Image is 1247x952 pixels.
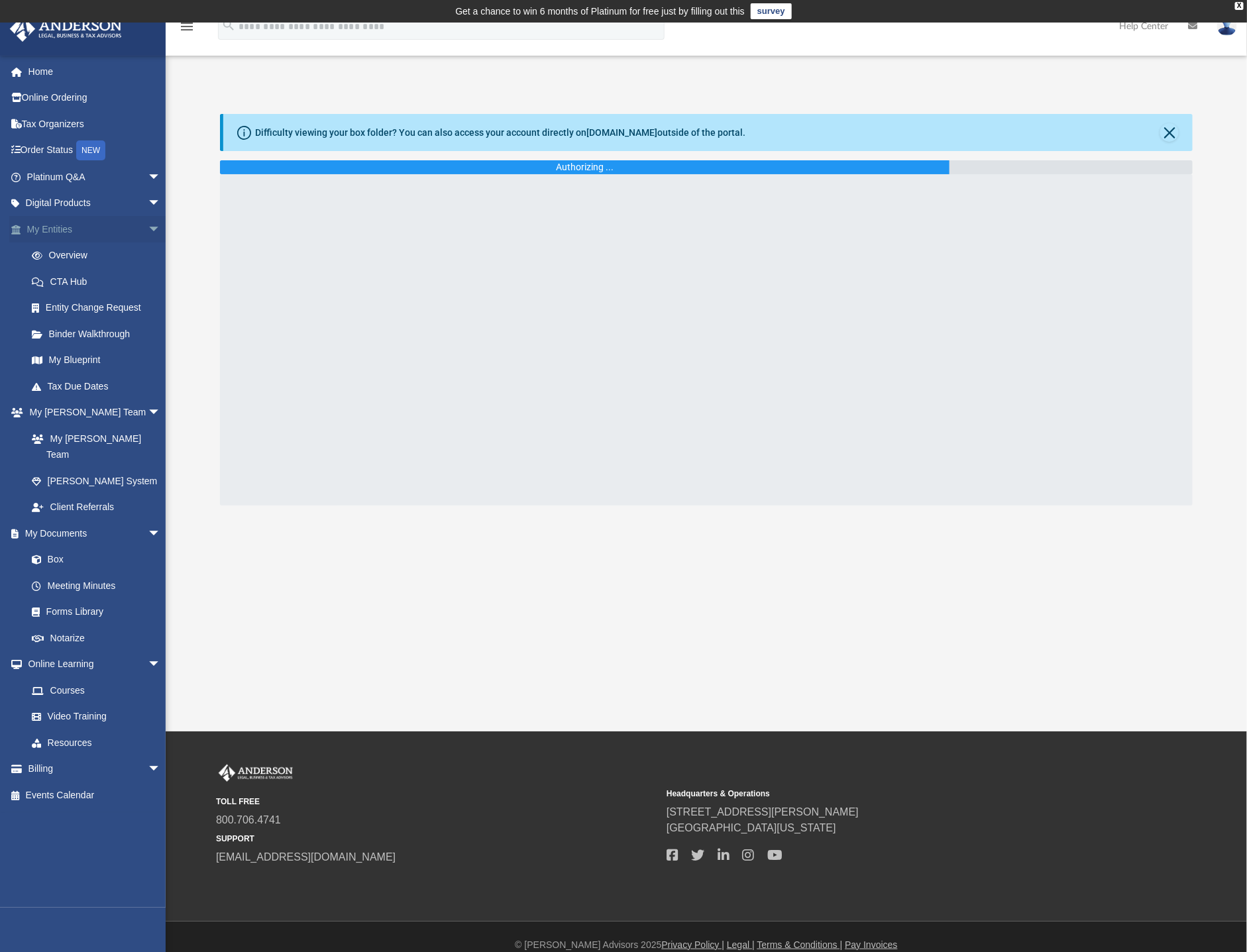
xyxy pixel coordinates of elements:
[148,651,174,678] span: arrow_drop_down
[9,520,174,547] a: My Documentsarrow_drop_down
[216,796,657,808] small: TOLL FREE
[19,268,181,295] a: CTA Hub
[845,939,897,950] a: Pay Invoices
[19,425,168,468] a: My [PERSON_NAME] Team
[179,19,195,34] i: menu
[256,126,746,140] div: Difficulty viewing your box folder? You can also access your account directly on outside of the p...
[662,939,725,950] a: Privacy Policy |
[19,373,181,399] a: Tax Due Dates
[757,939,843,950] a: Terms & Conditions |
[19,677,174,704] a: Courses
[19,468,174,494] a: [PERSON_NAME] System
[9,164,181,190] a: Platinum Q&Aarrow_drop_down
[9,216,181,242] a: My Entitiesarrow_drop_down
[751,3,792,19] a: survey
[179,25,195,34] a: menu
[19,242,181,269] a: Overview
[727,939,755,950] a: Legal |
[667,806,859,818] a: [STREET_ADDRESS][PERSON_NAME]
[1235,2,1244,10] div: close
[9,111,181,137] a: Tax Organizers
[216,814,281,825] a: 800.706.4741
[1160,123,1179,142] button: Close
[19,599,168,625] a: Forms Library
[587,127,658,138] a: [DOMAIN_NAME]
[19,347,174,374] a: My Blueprint
[6,16,126,42] img: Anderson Advisors Platinum Portal
[221,18,236,32] i: search
[667,788,1108,800] small: Headquarters & Operations
[667,822,836,833] a: [GEOGRAPHIC_DATA][US_STATE]
[148,756,174,783] span: arrow_drop_down
[19,295,181,321] a: Entity Change Request
[148,164,174,191] span: arrow_drop_down
[19,547,168,573] a: Box
[1217,17,1237,36] img: User Pic
[9,756,181,782] a: Billingarrow_drop_down
[148,399,174,427] span: arrow_drop_down
[148,216,174,243] span: arrow_drop_down
[9,58,181,85] a: Home
[19,321,181,347] a: Binder Walkthrough
[9,137,181,164] a: Order StatusNEW
[19,729,174,756] a: Resources
[166,938,1247,952] div: © [PERSON_NAME] Advisors 2025
[216,765,296,782] img: Anderson Advisors Platinum Portal
[9,782,181,808] a: Events Calendar
[19,494,174,521] a: Client Referrals
[19,572,174,599] a: Meeting Minutes
[216,833,657,845] small: SUPPORT
[148,520,174,547] span: arrow_drop_down
[148,190,174,217] span: arrow_drop_down
[9,399,174,426] a: My [PERSON_NAME] Teamarrow_drop_down
[216,851,396,863] a: [EMAIL_ADDRESS][DOMAIN_NAME]
[556,160,614,174] div: Authorizing ...
[9,651,174,678] a: Online Learningarrow_drop_down
[455,3,745,19] div: Get a chance to win 6 months of Platinum for free just by filling out this
[19,625,174,651] a: Notarize
[76,140,105,160] div: NEW
[19,704,168,730] a: Video Training
[9,190,181,217] a: Digital Productsarrow_drop_down
[9,85,181,111] a: Online Ordering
